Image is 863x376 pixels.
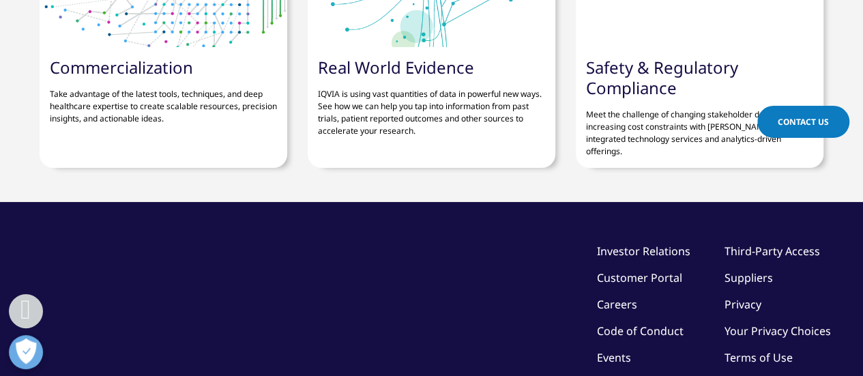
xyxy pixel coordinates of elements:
[50,78,277,125] p: Take advantage of the latest tools, techniques, and deep healthcare expertise to create scalable ...
[725,297,761,312] a: Privacy
[597,244,690,259] a: Investor Relations
[757,106,849,138] a: Contact Us
[586,98,813,158] p: Meet the challenge of changing stakeholder demands and increasing cost constraints with [PERSON_N...
[597,297,637,312] a: Careers
[318,78,545,137] p: IQVIA is using vast quantities of data in powerful new ways. See how we can help you tap into inf...
[9,335,43,369] button: Abrir preferências
[725,270,773,285] a: Suppliers
[778,116,829,128] span: Contact Us
[50,56,193,78] a: Commercialization
[725,323,834,338] a: Your Privacy Choices
[318,56,474,78] a: Real World Evidence
[597,270,682,285] a: Customer Portal
[725,350,793,365] a: Terms of Use
[725,244,820,259] a: Third-Party Access
[597,350,631,365] a: Events
[597,323,684,338] a: Code of Conduct
[586,56,738,99] a: Safety & Regulatory Compliance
